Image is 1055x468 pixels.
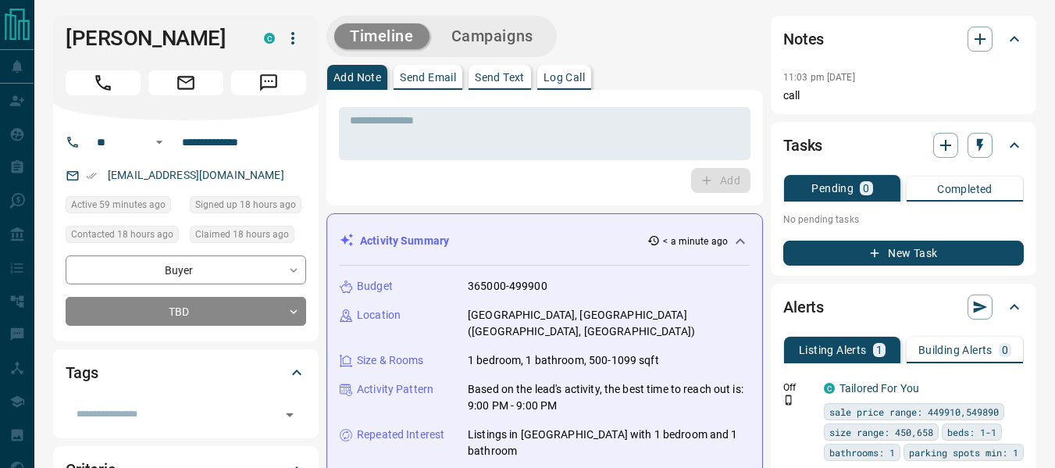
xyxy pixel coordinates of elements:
[783,208,1024,231] p: No pending tasks
[544,72,585,83] p: Log Call
[71,197,166,213] span: Active 59 minutes ago
[66,297,306,326] div: TBD
[66,196,182,218] div: Tue Aug 12 2025
[66,70,141,95] span: Call
[357,381,433,398] p: Activity Pattern
[66,354,306,391] div: Tags
[937,184,993,195] p: Completed
[279,404,301,426] button: Open
[108,169,284,181] a: [EMAIL_ADDRESS][DOMAIN_NAME]
[357,307,401,323] p: Location
[783,380,814,395] p: Off
[783,295,824,320] h2: Alerts
[475,72,525,83] p: Send Text
[400,72,456,83] p: Send Email
[783,133,822,158] h2: Tasks
[66,226,182,248] div: Mon Aug 11 2025
[231,70,306,95] span: Message
[783,72,855,83] p: 11:03 pm [DATE]
[839,382,919,395] a: Tailored For You
[333,72,381,83] p: Add Note
[148,70,223,95] span: Email
[357,427,444,443] p: Repeated Interest
[783,20,1024,58] div: Notes
[824,383,835,394] div: condos.ca
[86,170,97,181] svg: Email Verified
[783,88,1024,104] p: call
[829,404,999,420] span: sale price range: 449910,549890
[190,226,306,248] div: Mon Aug 11 2025
[334,23,429,49] button: Timeline
[783,395,794,405] svg: Push Notification Only
[150,133,169,152] button: Open
[468,427,750,459] p: Listings in [GEOGRAPHIC_DATA] with 1 bedroom and 1 bathroom
[71,227,173,242] span: Contacted 18 hours ago
[783,288,1024,326] div: Alerts
[195,227,289,242] span: Claimed 18 hours ago
[66,360,98,385] h2: Tags
[190,196,306,218] div: Mon Aug 11 2025
[340,227,750,255] div: Activity Summary< a minute ago
[829,445,895,460] span: bathrooms: 1
[863,183,869,194] p: 0
[829,424,933,440] span: size range: 450,658
[66,26,241,51] h1: [PERSON_NAME]
[66,255,306,284] div: Buyer
[468,278,547,295] p: 365000-499900
[357,278,393,295] p: Budget
[909,445,1018,460] span: parking spots min: 1
[783,127,1024,164] div: Tasks
[783,241,1024,266] button: New Task
[918,345,993,355] p: Building Alerts
[876,345,882,355] p: 1
[436,23,549,49] button: Campaigns
[468,381,750,414] p: Based on the lead's activity, the best time to reach out is: 9:00 PM - 9:00 PM
[468,307,750,340] p: [GEOGRAPHIC_DATA], [GEOGRAPHIC_DATA] ([GEOGRAPHIC_DATA], [GEOGRAPHIC_DATA])
[360,233,449,249] p: Activity Summary
[264,33,275,44] div: condos.ca
[357,352,424,369] p: Size & Rooms
[783,27,824,52] h2: Notes
[811,183,854,194] p: Pending
[799,345,867,355] p: Listing Alerts
[947,424,996,440] span: beds: 1-1
[1002,345,1008,355] p: 0
[468,352,659,369] p: 1 bedroom, 1 bathroom, 500-1099 sqft
[663,234,728,248] p: < a minute ago
[195,197,296,213] span: Signed up 18 hours ago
